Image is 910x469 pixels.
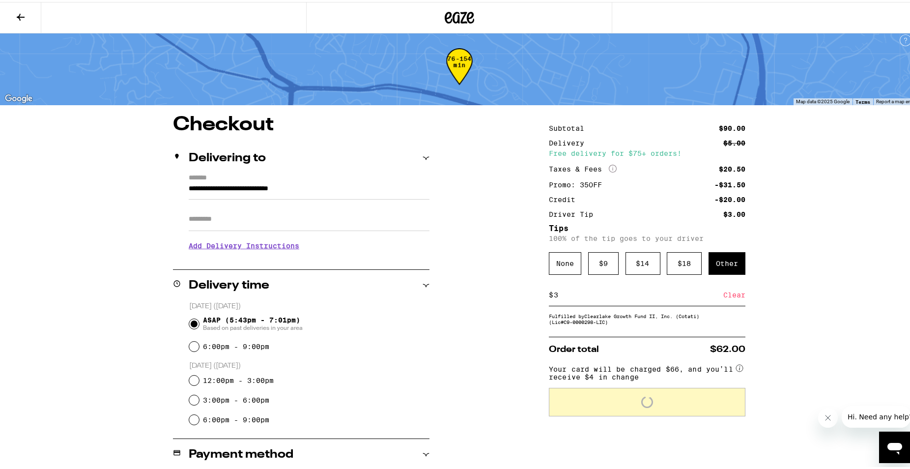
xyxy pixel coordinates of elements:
span: Hi. Need any help? [6,7,71,15]
p: [DATE] ([DATE]) [189,359,429,369]
a: Open this area in Google Maps (opens a new window) [2,90,35,103]
div: Other [709,250,745,273]
div: Delivery [549,138,591,145]
span: Your card will be charged $66, and you’ll receive $4 in change [549,360,734,379]
div: Credit [549,194,582,201]
div: None [549,250,581,273]
label: 6:00pm - 9:00pm [203,341,269,349]
div: $5.00 [723,138,745,145]
div: Taxes & Fees [549,163,617,172]
h3: Add Delivery Instructions [189,233,429,255]
div: $ 18 [667,250,702,273]
div: -$20.00 [714,194,745,201]
h2: Delivering to [189,150,266,162]
div: Driver Tip [549,209,600,216]
div: Promo: 35OFF [549,179,609,186]
h1: Checkout [173,113,429,133]
div: Clear [723,282,745,304]
h2: Delivery time [189,278,269,290]
div: $90.00 [719,123,745,130]
input: 0 [553,289,723,297]
p: [DATE] ([DATE]) [189,300,429,309]
span: Map data ©2025 Google [796,97,850,102]
span: Based on past deliveries in your area [203,322,303,330]
div: 76-154 min [446,54,473,90]
p: 100% of the tip goes to your driver [549,233,745,240]
p: We'll contact you at [PHONE_NUMBER] when we arrive [189,255,429,263]
label: 6:00pm - 9:00pm [203,414,269,422]
img: Google [2,90,35,103]
div: $ 14 [626,250,660,273]
label: 12:00pm - 3:00pm [203,375,274,382]
iframe: Close message [818,406,838,426]
div: $ 9 [588,250,619,273]
span: $62.00 [710,343,745,352]
h2: Payment method [189,447,293,459]
a: Terms [855,97,870,103]
div: Fulfilled by Clearlake Growth Fund II, Inc. (Cotati) (Lic# C9-0000298-LIC ) [549,311,745,323]
div: Subtotal [549,123,591,130]
div: $ [549,282,553,304]
span: Order total [549,343,599,352]
div: $20.50 [719,164,745,171]
div: -$31.50 [714,179,745,186]
div: $3.00 [723,209,745,216]
h5: Tips [549,223,745,231]
div: Free delivery for $75+ orders! [549,148,745,155]
label: 3:00pm - 6:00pm [203,394,269,402]
span: ASAP (5:43pm - 7:01pm) [203,314,303,330]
